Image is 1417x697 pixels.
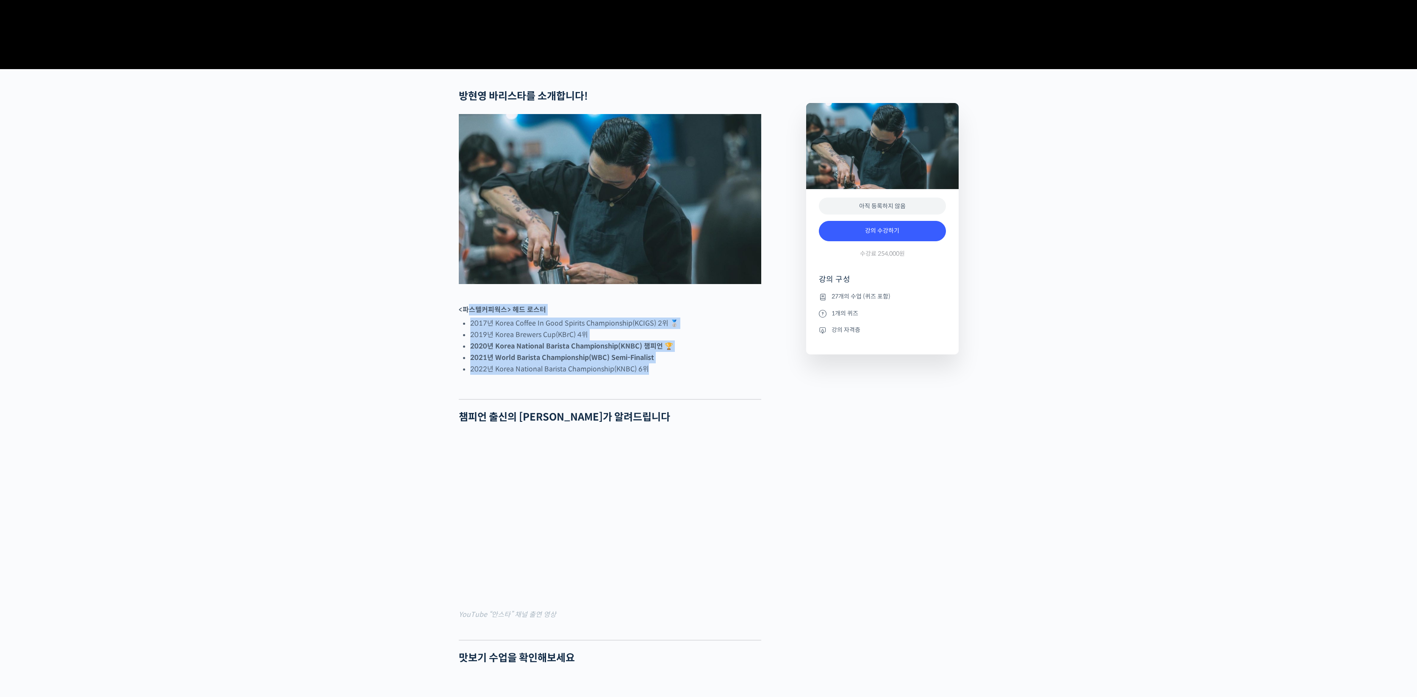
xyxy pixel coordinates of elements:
[819,198,946,215] div: 아직 등록하지 않음
[470,329,761,340] li: 2019년 Korea Brewers Cup(KBrC) 4위
[470,318,761,329] li: 2017년 Korea Coffee In Good Spirits Championship(KCIGS) 2위 🥈
[78,282,88,289] span: 대화
[459,90,761,103] h2: !
[459,90,584,103] strong: 방현영 바리스타를 소개합니다
[819,221,946,241] a: 강의 수강하기
[109,269,163,290] a: 설정
[819,325,946,335] li: 강의 자격증
[3,269,56,290] a: 홈
[131,282,141,288] span: 설정
[470,363,761,375] li: 2022년 Korea National Barista Championship(KNBC) 6위
[470,353,654,362] strong: 2021년 World Barista Championship(WBC) Semi-Finalist
[459,652,575,664] strong: 맛보기 수업을 확인해보세요
[459,435,761,605] iframe: 전문 바리스타가 추천하는 에스프레소 내리는 방법 (방현영 바리스타)
[56,269,109,290] a: 대화
[459,411,670,424] strong: 챔피언 출신의 [PERSON_NAME]가 알려드립니다
[459,610,556,619] mark: YouTube “안스타” 채널 출연 영상
[27,282,32,288] span: 홈
[459,305,546,314] strong: <파스텔커피웍스> 헤드 로스터
[860,250,905,258] span: 수강료 254,000원
[819,292,946,302] li: 27개의 수업 (퀴즈 포함)
[819,308,946,318] li: 1개의 퀴즈
[470,342,673,351] strong: 2020년 Korea National Barista Championship(KNBC) 챔피언 🏆
[819,274,946,291] h4: 강의 구성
